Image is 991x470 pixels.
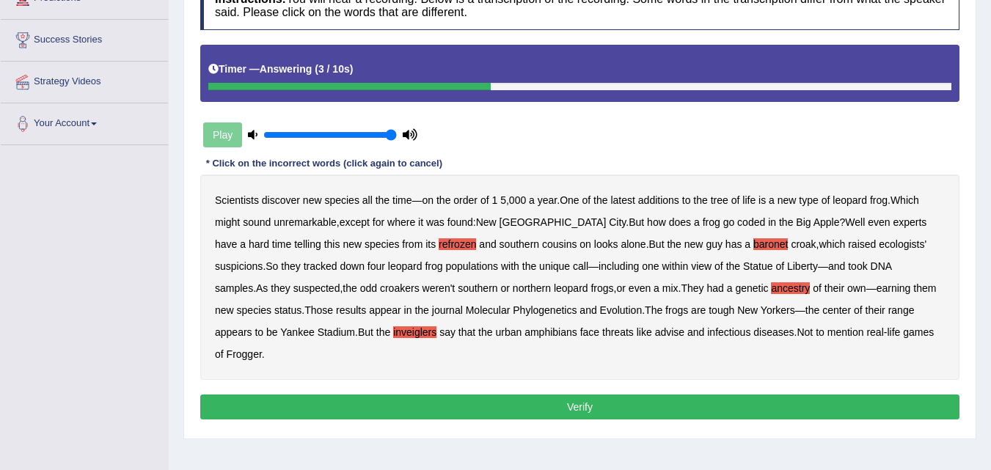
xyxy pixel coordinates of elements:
[318,63,350,75] b: 3 / 10s
[432,304,463,316] b: journal
[436,194,450,206] b: the
[513,304,577,316] b: Phylogenetics
[796,216,811,228] b: Big
[367,260,385,272] b: four
[667,238,681,250] b: the
[877,282,911,294] b: earning
[638,194,679,206] b: additions
[418,216,423,228] b: it
[274,304,301,316] b: status
[778,194,797,206] b: new
[272,238,291,250] b: time
[388,260,423,272] b: leopard
[768,216,776,228] b: in
[249,238,269,250] b: hard
[610,194,635,206] b: latest
[711,194,728,206] b: tree
[560,194,579,206] b: One
[582,194,591,206] b: of
[868,216,890,228] b: even
[822,304,851,316] b: center
[758,194,766,206] b: is
[404,304,412,316] b: in
[509,194,526,206] b: 000
[215,194,259,206] b: Scientists
[888,304,915,316] b: range
[791,238,816,250] b: croak
[256,282,268,294] b: As
[691,304,706,316] b: are
[580,326,599,338] b: face
[343,238,362,250] b: new
[866,326,883,338] b: real
[402,238,423,250] b: from
[466,304,511,316] b: Molecular
[629,216,644,228] b: But
[579,304,596,316] b: and
[682,194,691,206] b: to
[665,304,688,316] b: frogs
[655,326,684,338] b: advise
[645,304,662,316] b: The
[731,194,740,206] b: of
[617,282,626,294] b: or
[845,216,865,228] b: Well
[480,194,489,206] b: of
[779,216,793,228] b: the
[500,238,539,250] b: southern
[769,194,775,206] b: a
[753,238,788,250] b: baronet
[423,194,434,206] b: on
[854,304,863,316] b: of
[833,194,867,206] b: leopard
[476,216,497,228] b: New
[495,326,522,338] b: urban
[723,216,735,228] b: go
[350,63,354,75] b: )
[737,304,758,316] b: New
[458,326,475,338] b: that
[745,238,750,250] b: a
[343,282,356,294] b: the
[684,238,703,250] b: new
[387,216,415,228] b: where
[373,216,384,228] b: for
[662,260,688,272] b: within
[725,238,742,250] b: has
[324,238,340,250] b: this
[266,260,278,272] b: So
[262,194,300,206] b: discover
[594,238,618,250] b: looks
[827,326,864,338] b: mention
[280,326,314,338] b: Yankee
[215,326,252,338] b: appears
[513,282,551,294] b: northern
[542,238,577,250] b: cousins
[649,238,665,250] b: But
[893,216,926,228] b: experts
[727,282,733,294] b: a
[609,216,626,228] b: City
[726,260,740,272] b: the
[813,282,822,294] b: of
[753,326,794,338] b: diseases
[358,326,373,338] b: But
[215,260,263,272] b: suspicions
[215,304,234,316] b: new
[200,157,448,171] div: * Click on the incorrect words (click again to cancel)
[1,62,168,98] a: Strategy Videos
[426,216,445,228] b: was
[200,394,959,419] button: Verify
[439,326,456,338] b: say
[500,216,607,228] b: [GEOGRAPHIC_DATA]
[828,260,845,272] b: and
[743,260,772,272] b: Statue
[602,326,634,338] b: threats
[447,216,473,228] b: found
[293,282,340,294] b: suspected
[303,194,322,206] b: new
[816,326,824,338] b: to
[709,304,734,316] b: tough
[524,326,577,338] b: amphibians
[642,260,659,272] b: one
